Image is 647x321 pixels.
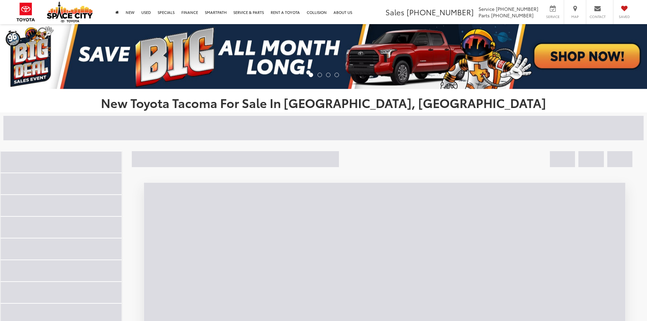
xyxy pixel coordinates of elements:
span: Service [479,5,495,12]
span: Contact [590,14,606,19]
span: [PHONE_NUMBER] [491,12,534,19]
span: Saved [617,14,632,19]
span: Service [545,14,560,19]
span: Parts [479,12,490,19]
span: Map [568,14,582,19]
span: [PHONE_NUMBER] [407,6,474,17]
span: [PHONE_NUMBER] [496,5,538,12]
img: Space City Toyota [47,1,93,22]
span: Sales [385,6,405,17]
